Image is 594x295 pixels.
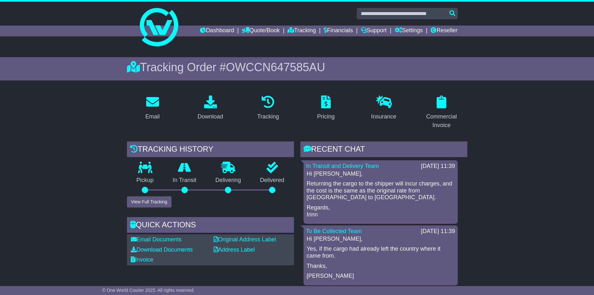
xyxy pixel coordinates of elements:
[141,93,164,123] a: Email
[307,170,455,178] p: Hi [PERSON_NAME],
[367,93,400,123] a: Insurance
[131,246,193,253] a: Download Documents
[127,177,163,184] p: Pickup
[102,288,195,293] span: © One World Courier 2025. All rights reserved.
[361,26,387,36] a: Support
[193,93,227,123] a: Download
[127,141,294,159] div: Tracking history
[313,93,339,123] a: Pricing
[317,112,335,121] div: Pricing
[131,256,154,263] a: Invoice
[421,163,455,170] div: [DATE] 11:39
[127,196,171,208] button: View Full Tracking
[307,236,455,243] p: Hi [PERSON_NAME],
[300,141,467,159] div: RECENT CHAT
[307,273,455,280] p: [PERSON_NAME]
[371,112,396,121] div: Insurance
[416,93,467,132] a: Commercial Invoice
[200,26,234,36] a: Dashboard
[431,26,457,36] a: Reseller
[127,217,294,234] div: Quick Actions
[253,93,283,123] a: Tracking
[395,26,423,36] a: Settings
[288,26,316,36] a: Tracking
[145,112,160,121] div: Email
[214,236,276,243] a: Original Address Label
[307,204,455,218] p: Regards, Irinn
[307,180,455,201] p: Returning the cargo to the shipper will incur charges, and the cost is the same as the original r...
[197,112,223,121] div: Download
[127,60,467,74] div: Tracking Order #
[131,236,182,243] a: Email Documents
[206,177,251,184] p: Delivering
[257,112,279,121] div: Tracking
[324,26,353,36] a: Financials
[420,112,463,130] div: Commercial Invoice
[163,177,206,184] p: In Transit
[242,26,280,36] a: Quote/Book
[306,163,379,169] a: In Transit and Delivery Team
[226,61,325,74] span: OWCCN647585AU
[307,263,455,270] p: Thanks,
[214,246,255,253] a: Address Label
[307,246,455,259] p: Yes, if the cargo had already left the country where it came from.
[306,228,362,234] a: To Be Collected Team
[421,228,455,235] div: [DATE] 11:39
[250,177,294,184] p: Delivered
